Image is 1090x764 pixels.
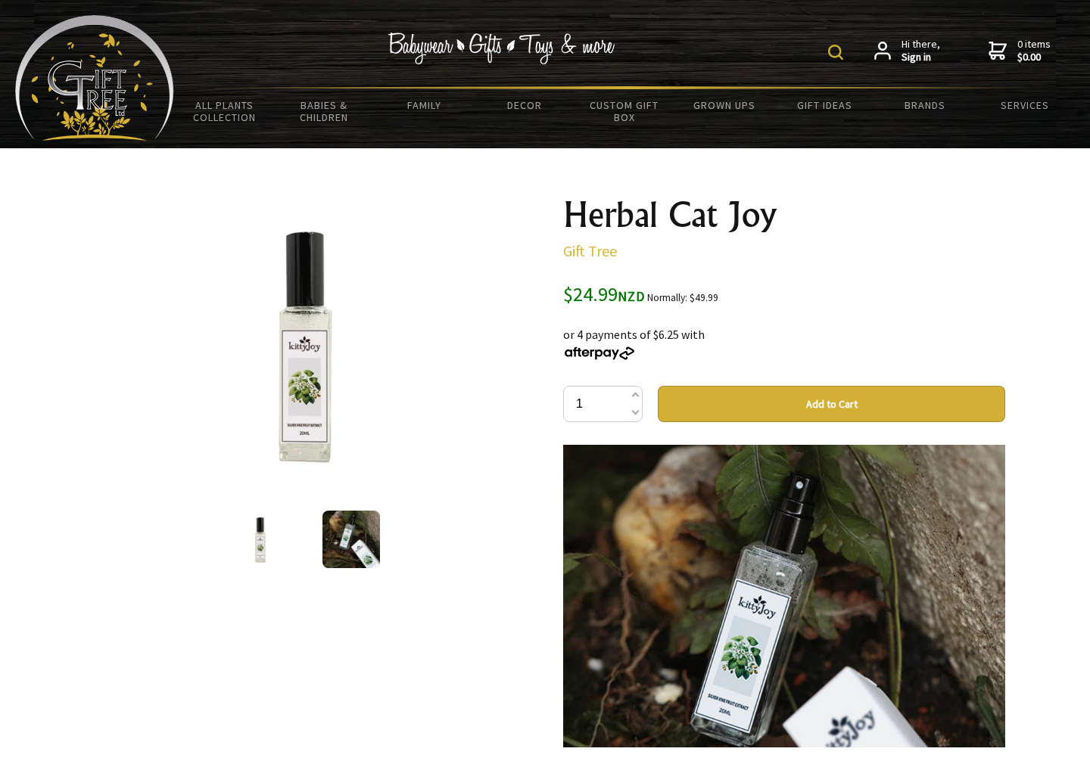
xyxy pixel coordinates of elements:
a: Gift Tree [563,241,617,260]
h1: Herbal Cat Joy [563,197,1005,233]
span: NZD [618,287,645,305]
a: Services [975,89,1075,121]
strong: $0.00 [1017,51,1051,64]
a: 0 items$0.00 [989,38,1051,64]
div: or 4 payments of $6.25 with [563,307,1005,362]
a: Gift Ideas [774,89,874,121]
span: Hi there, [902,38,940,64]
img: Herbal Cat Joy [232,511,289,568]
a: Family [374,89,474,121]
a: Babies & Children [274,89,374,133]
img: Herbal Cat Joy [158,197,453,491]
a: All Plants Collection [174,89,274,133]
a: Hi there,Sign in [874,38,940,64]
button: Add to Cart [658,386,1005,422]
a: Decor [475,89,575,121]
a: Grown Ups [674,89,774,121]
span: 0 items [1017,37,1051,64]
img: Babywear - Gifts - Toys & more [388,33,615,64]
a: Custom Gift Box [575,89,674,133]
img: Babyware - Gifts - Toys and more... [15,15,174,141]
small: Normally: $49.99 [647,291,718,304]
img: product search [828,45,843,60]
span: $24.99 [563,281,645,306]
strong: Sign in [902,51,940,64]
a: Brands [875,89,975,121]
img: Afterpay [563,346,636,360]
img: Herbal Cat Joy [322,511,380,568]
